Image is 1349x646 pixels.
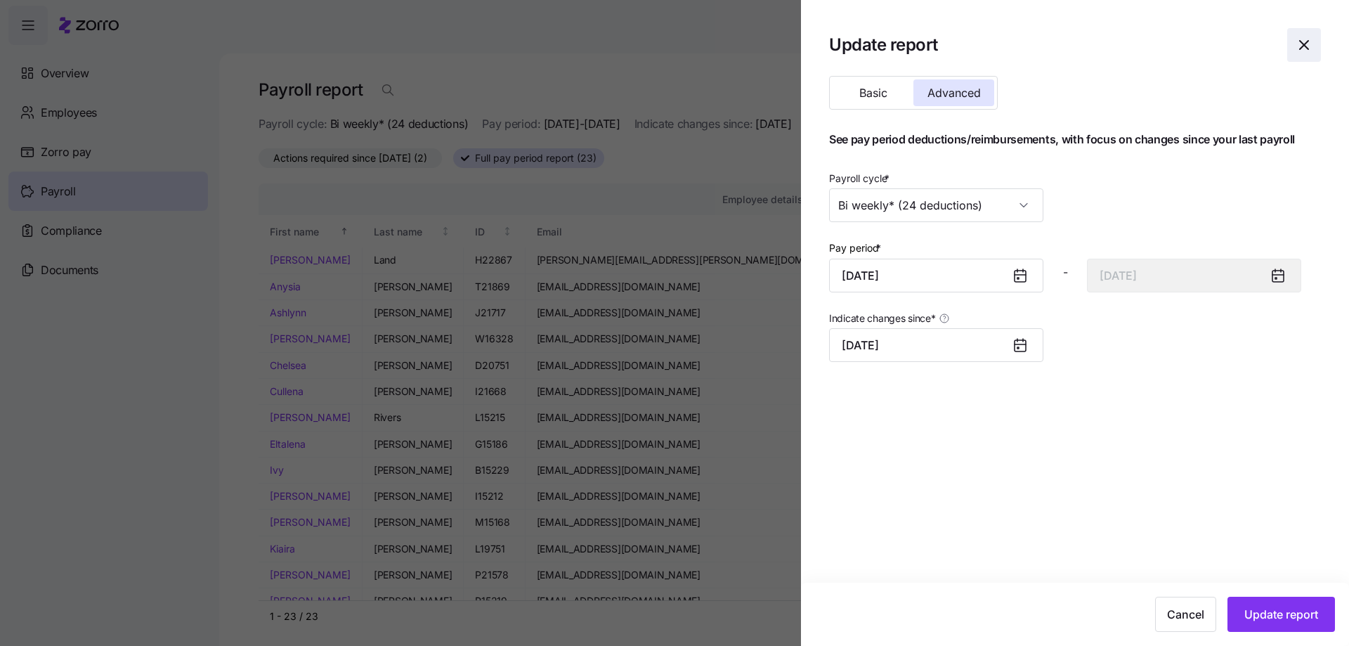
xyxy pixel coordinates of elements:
input: Date of last payroll update [829,328,1043,362]
label: Pay period [829,240,884,256]
input: End date [1087,259,1301,292]
span: Advanced [927,87,981,98]
span: Basic [859,87,887,98]
span: Indicate changes since * [829,311,936,325]
input: Payroll cycle [829,188,1043,222]
h1: See pay period deductions/reimbursements, with focus on changes since your last payroll [829,132,1301,147]
span: - [1063,264,1068,281]
input: Start date [829,259,1043,292]
label: Payroll cycle [829,171,892,186]
h1: Update report [829,34,1276,56]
